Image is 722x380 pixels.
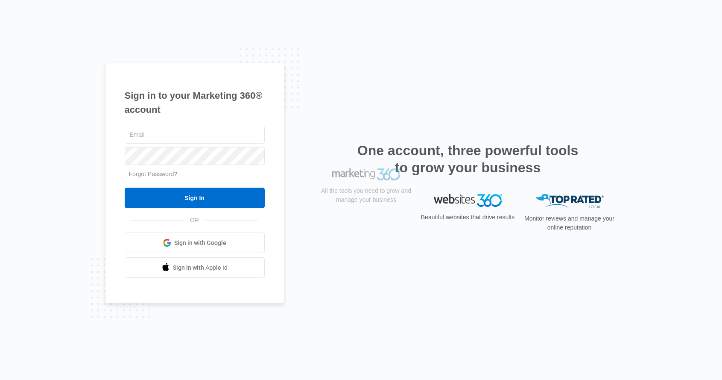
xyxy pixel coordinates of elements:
[434,194,502,206] img: Websites 360
[319,212,414,230] p: All the tools you need to grow and manage your business
[522,214,617,232] p: Monitor reviews and manage your online reputation
[173,263,228,272] span: Sign in with Apple Id
[535,194,604,208] img: Top Rated Local
[129,171,178,177] a: Forgot Password?
[125,257,265,278] a: Sign in with Apple Id
[184,216,205,225] span: OR
[174,239,226,247] span: Sign in with Google
[125,88,265,117] h1: Sign in to your Marketing 360® account
[332,194,400,206] img: Marketing 360
[125,188,265,208] input: Sign In
[355,142,581,176] h2: One account, three powerful tools to grow your business
[125,126,265,144] input: Email
[420,213,516,222] p: Beautiful websites that drive results
[125,233,265,253] a: Sign in with Google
